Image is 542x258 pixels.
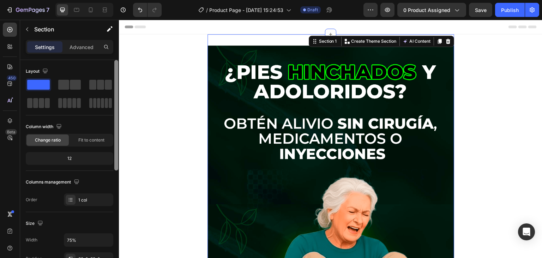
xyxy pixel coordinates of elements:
div: Columns management [26,178,81,187]
p: 7 [46,6,49,14]
div: Open Intercom Messenger [518,223,535,240]
div: Layout [26,67,49,76]
div: Size [26,219,44,228]
button: AI Content [282,17,313,26]
div: Order [26,197,37,203]
div: Column width [26,122,63,132]
div: Undo/Redo [133,3,162,17]
span: Fit to content [78,137,104,143]
button: 0 product assigned [397,3,466,17]
p: Settings [35,43,55,51]
span: 0 product assigned [403,6,450,14]
div: Width [26,237,37,243]
span: / [206,6,208,14]
input: Auto [64,234,113,246]
p: Section [34,25,92,34]
button: Publish [495,3,525,17]
button: 7 [3,3,53,17]
div: Publish [501,6,519,14]
span: Change ratio [35,137,61,143]
span: Product Page - [DATE] 15:24:53 [209,6,283,14]
div: Beta [5,129,17,135]
span: Draft [307,7,318,13]
iframe: Design area [119,20,542,258]
p: Create Theme Section [233,18,278,25]
span: Save [475,7,487,13]
p: Advanced [70,43,94,51]
div: 1 col [78,197,112,203]
div: 450 [7,75,17,81]
div: Section 1 [199,18,219,25]
button: Save [469,3,492,17]
div: 12 [27,154,112,163]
